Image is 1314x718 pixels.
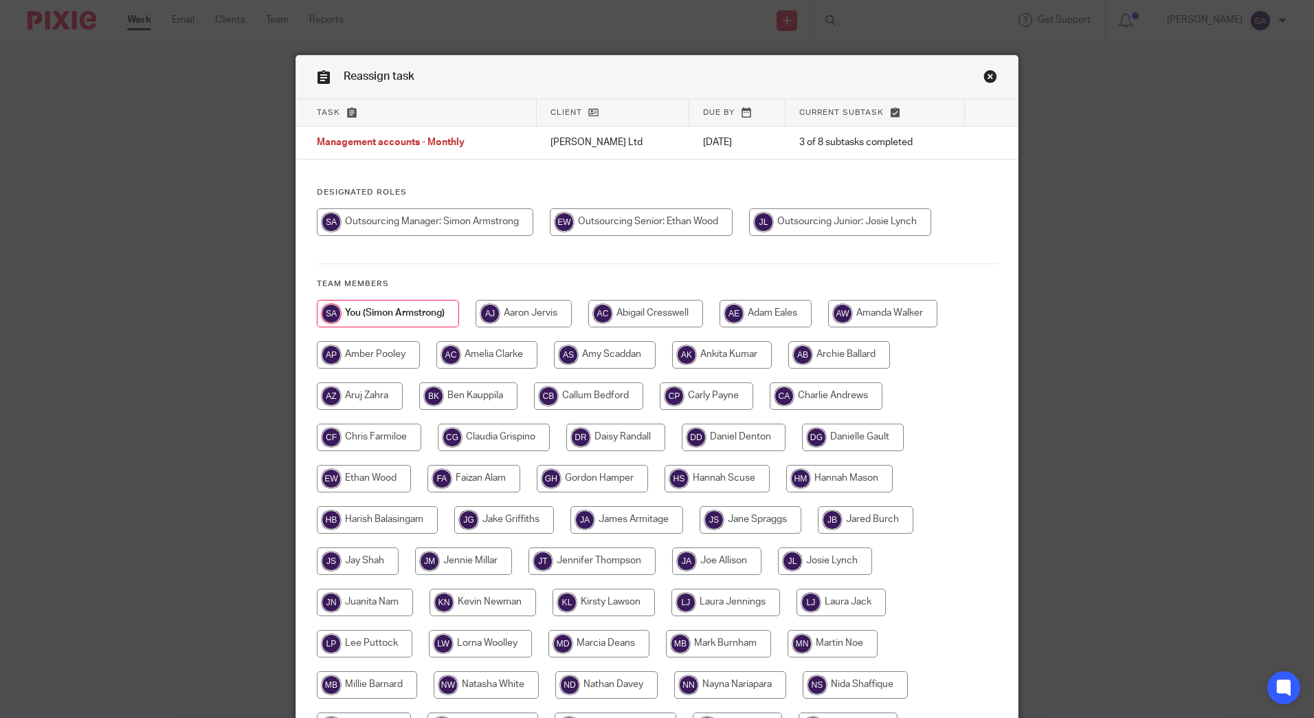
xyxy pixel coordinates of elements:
[550,135,676,149] p: [PERSON_NAME] Ltd
[703,109,735,116] span: Due by
[550,109,582,116] span: Client
[317,109,340,116] span: Task
[317,138,465,148] span: Management accounts - Monthly
[799,109,884,116] span: Current subtask
[344,71,414,82] span: Reassign task
[317,187,997,198] h4: Designated Roles
[786,127,965,160] td: 3 of 8 subtasks completed
[317,279,997,290] h4: Team members
[703,135,772,149] p: [DATE]
[983,69,997,88] a: Close this dialog window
